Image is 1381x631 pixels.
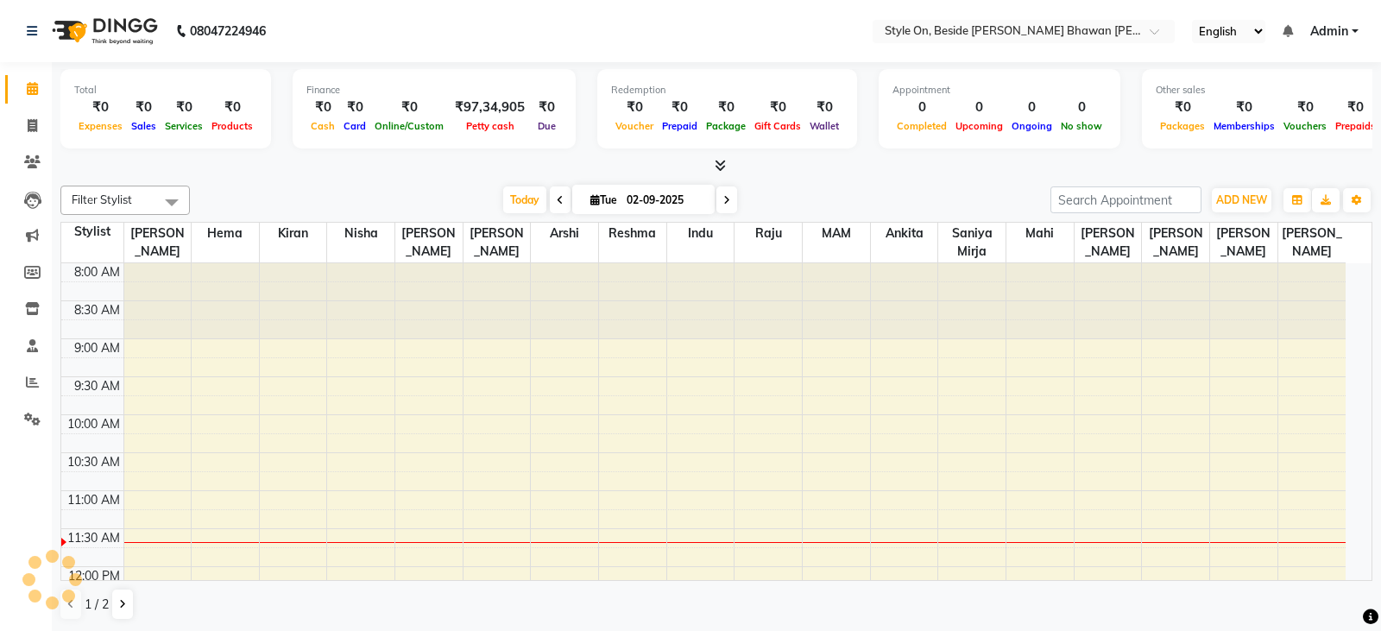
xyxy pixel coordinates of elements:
[1007,120,1056,132] span: Ongoing
[1050,186,1201,213] input: Search Appointment
[803,223,870,244] span: MAM
[1278,223,1346,262] span: [PERSON_NAME]
[1156,98,1209,117] div: ₹0
[531,223,598,244] span: Arshi
[124,223,192,262] span: [PERSON_NAME]
[658,98,702,117] div: ₹0
[611,120,658,132] span: Voucher
[1006,223,1074,244] span: Mahi
[750,98,805,117] div: ₹0
[192,223,259,244] span: Hema
[1216,193,1267,206] span: ADD NEW
[127,98,161,117] div: ₹0
[127,120,161,132] span: Sales
[339,120,370,132] span: Card
[1212,188,1271,212] button: ADD NEW
[735,223,802,244] span: Raju
[532,98,562,117] div: ₹0
[207,98,257,117] div: ₹0
[306,120,339,132] span: Cash
[64,453,123,471] div: 10:30 AM
[750,120,805,132] span: Gift Cards
[1279,98,1331,117] div: ₹0
[1210,223,1277,262] span: [PERSON_NAME]
[306,98,339,117] div: ₹0
[190,7,266,55] b: 08047224946
[667,223,735,244] span: Indu
[1156,120,1209,132] span: Packages
[260,223,327,244] span: Kiran
[462,120,519,132] span: Petty cash
[71,377,123,395] div: 9:30 AM
[395,223,463,262] span: [PERSON_NAME]
[503,186,546,213] span: Today
[327,223,394,244] span: Nisha
[1209,98,1279,117] div: ₹0
[65,567,123,585] div: 12:00 PM
[306,83,562,98] div: Finance
[1209,120,1279,132] span: Memberships
[871,223,938,244] span: Ankita
[72,192,132,206] span: Filter Stylist
[71,301,123,319] div: 8:30 AM
[805,120,843,132] span: Wallet
[1142,223,1209,262] span: [PERSON_NAME]
[599,223,666,244] span: Reshma
[44,7,162,55] img: logo
[64,529,123,547] div: 11:30 AM
[702,98,750,117] div: ₹0
[1331,120,1380,132] span: Prepaids
[463,223,531,262] span: [PERSON_NAME]
[74,98,127,117] div: ₹0
[64,415,123,433] div: 10:00 AM
[892,98,951,117] div: 0
[1279,120,1331,132] span: Vouchers
[951,98,1007,117] div: 0
[1310,22,1348,41] span: Admin
[71,339,123,357] div: 9:00 AM
[161,120,207,132] span: Services
[611,83,843,98] div: Redemption
[74,83,257,98] div: Total
[621,187,708,213] input: 2025-09-02
[611,98,658,117] div: ₹0
[1331,98,1380,117] div: ₹0
[1056,120,1107,132] span: No show
[658,120,702,132] span: Prepaid
[339,98,370,117] div: ₹0
[892,83,1107,98] div: Appointment
[1007,98,1056,117] div: 0
[805,98,843,117] div: ₹0
[71,263,123,281] div: 8:00 AM
[702,120,750,132] span: Package
[85,596,109,614] span: 1 / 2
[161,98,207,117] div: ₹0
[370,120,448,132] span: Online/Custom
[1075,223,1142,262] span: [PERSON_NAME]
[61,223,123,241] div: Stylist
[370,98,448,117] div: ₹0
[1056,98,1107,117] div: 0
[533,120,560,132] span: Due
[64,491,123,509] div: 11:00 AM
[938,223,1006,262] span: Saniya Mirja
[448,98,532,117] div: ₹97,34,905
[586,193,621,206] span: Tue
[892,120,951,132] span: Completed
[74,120,127,132] span: Expenses
[207,120,257,132] span: Products
[951,120,1007,132] span: Upcoming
